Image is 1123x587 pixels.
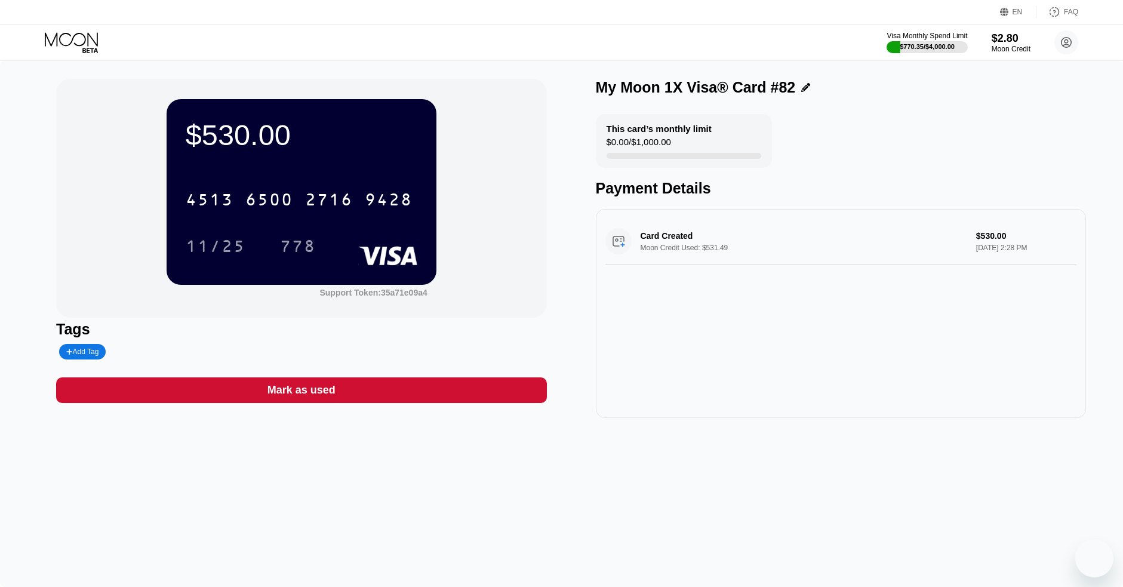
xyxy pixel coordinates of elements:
[1013,8,1023,16] div: EN
[319,288,427,297] div: Support Token: 35a71e09a4
[177,231,254,261] div: 11/25
[56,377,546,403] div: Mark as used
[1036,6,1078,18] div: FAQ
[900,43,955,50] div: $770.35 / $4,000.00
[245,192,293,211] div: 6500
[280,238,316,257] div: 778
[607,137,671,153] div: $0.00 / $1,000.00
[887,32,967,53] div: Visa Monthly Spend Limit$770.35/$4,000.00
[271,231,325,261] div: 778
[66,348,99,356] div: Add Tag
[319,288,427,297] div: Support Token:35a71e09a4
[56,321,546,338] div: Tags
[596,79,796,96] div: My Moon 1X Visa® Card #82
[992,45,1030,53] div: Moon Credit
[186,192,233,211] div: 4513
[992,32,1030,45] div: $2.80
[1000,6,1036,18] div: EN
[992,32,1030,53] div: $2.80Moon Credit
[267,383,336,397] div: Mark as used
[365,192,413,211] div: 9428
[1075,539,1113,577] iframe: Button to launch messaging window
[59,344,106,359] div: Add Tag
[887,32,967,40] div: Visa Monthly Spend Limit
[607,124,712,134] div: This card’s monthly limit
[186,118,417,152] div: $530.00
[1064,8,1078,16] div: FAQ
[305,192,353,211] div: 2716
[179,185,420,214] div: 4513650027169428
[186,238,245,257] div: 11/25
[596,180,1086,197] div: Payment Details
